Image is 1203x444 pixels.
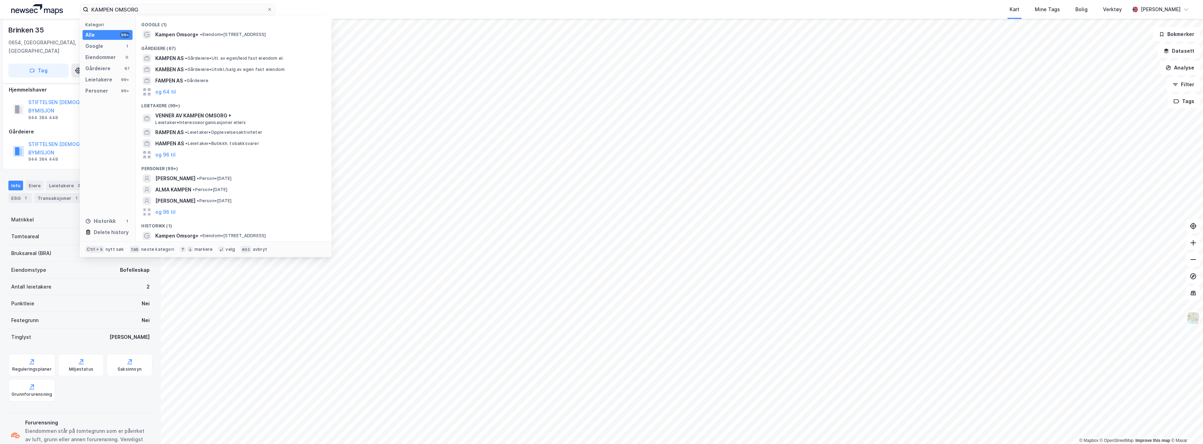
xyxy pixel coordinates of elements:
div: 1 [124,43,130,49]
div: Nei [142,299,150,308]
div: Bofelleskap [120,266,150,274]
div: Tomteareal [11,232,39,241]
span: Gårdeiere • Utvikl./salg av egen fast eiendom [185,67,285,72]
div: Info [8,181,23,190]
div: Grunnforurensning [12,392,52,397]
span: Person • [DATE] [197,176,232,181]
div: 99+ [120,77,130,82]
span: Leietaker • Interesseorganisasjoner ellers [155,120,246,125]
div: Google (1) [136,16,332,29]
span: • [185,56,187,61]
div: Brinken 35 [8,24,45,36]
span: • [200,32,202,37]
span: Leietaker • Butikkh. tobakksvarer [185,141,259,146]
div: Historikk [85,217,116,225]
div: 1 [73,195,80,202]
span: KAMBEN AS [155,65,184,74]
button: Tag [8,64,69,78]
div: Forurensning [25,418,150,427]
div: Kart [1010,5,1019,14]
span: [PERSON_NAME] [155,174,195,183]
img: logo.a4113a55bc3d86da70a041830d287a7e.svg [11,4,63,15]
span: • [193,187,195,192]
input: Søk på adresse, matrikkel, gårdeiere, leietakere eller personer [88,4,267,15]
div: Kategori [85,22,133,27]
div: Bolig [1075,5,1088,14]
span: Gårdeiere [184,78,208,83]
span: VENNER AV KAMPEN OMSORG + [155,111,323,120]
div: Festegrunn [11,316,38,325]
div: Leietakere (99+) [136,97,332,110]
button: Datasett [1158,44,1200,58]
span: KAMPEN AS [155,54,184,63]
div: Alle [85,31,95,39]
button: Bokmerker [1153,27,1200,41]
div: ESG [8,193,32,203]
div: Verktøy [1103,5,1122,14]
div: Miljøstatus [69,366,93,372]
div: Eiendommer [85,53,116,61]
div: esc [241,246,251,253]
div: Gårdeiere [85,64,111,73]
div: Google [85,42,103,50]
div: Leietakere [46,181,85,190]
div: markere [194,247,213,252]
span: • [200,233,202,238]
div: Eiere [26,181,43,190]
span: Kampen Omsorg+ [155,30,199,39]
div: Leietakere [85,75,112,84]
div: Reguleringsplaner [12,366,52,372]
div: Transaksjoner [35,193,83,203]
span: Kampen Omsorg+ [155,232,199,240]
div: Mine Tags [1035,5,1060,14]
span: • [197,198,199,203]
span: • [185,130,187,135]
div: 1 [124,218,130,224]
div: Nei [142,316,150,325]
span: • [185,141,187,146]
div: velg [226,247,235,252]
div: Bruksareal (BRA) [11,249,51,257]
div: Personer [85,87,108,95]
span: HAMPEN AS [155,139,184,148]
span: Person • [DATE] [193,187,227,192]
button: Analyse [1160,61,1200,75]
span: • [197,176,199,181]
span: • [185,67,187,72]
div: avbryt [253,247,267,252]
div: Historikk (1) [136,218,332,230]
div: Punktleie [11,299,34,308]
div: Ctrl + k [85,246,104,253]
div: neste kategori [141,247,174,252]
div: Matrikkel [11,216,34,224]
div: 944 384 448 [28,157,58,162]
div: Antall leietakere [11,283,51,291]
button: og 64 til [155,88,176,96]
div: Gårdeiere [9,128,152,136]
div: 0654, [GEOGRAPHIC_DATA], [GEOGRAPHIC_DATA] [8,38,99,55]
span: RAMPEN AS [155,128,184,137]
div: [PERSON_NAME] [1141,5,1181,14]
span: Person • [DATE] [197,198,232,204]
div: Hjemmelshaver [9,86,152,94]
div: 2 [147,283,150,291]
div: Gårdeiere (67) [136,40,332,53]
div: 99+ [120,32,130,38]
span: Gårdeiere • Utl. av egen/leid fast eiendom el. [185,56,284,61]
button: Tags [1168,94,1200,108]
div: 1 [22,195,29,202]
div: Eiendomstype [11,266,46,274]
div: Kontrollprogram for chat [1168,410,1203,444]
span: [PERSON_NAME] [155,197,195,205]
a: Improve this map [1136,438,1170,443]
button: Filter [1167,78,1200,92]
span: Leietaker • Opplevelsesaktiviteter [185,130,262,135]
div: 67 [124,66,130,71]
div: [PERSON_NAME] [109,333,150,341]
img: Z [1187,312,1200,325]
span: • [184,78,186,83]
span: Eiendom • [STREET_ADDRESS] [200,233,266,239]
a: OpenStreetMap [1100,438,1134,443]
div: Tinglyst [11,333,31,341]
a: Mapbox [1079,438,1098,443]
